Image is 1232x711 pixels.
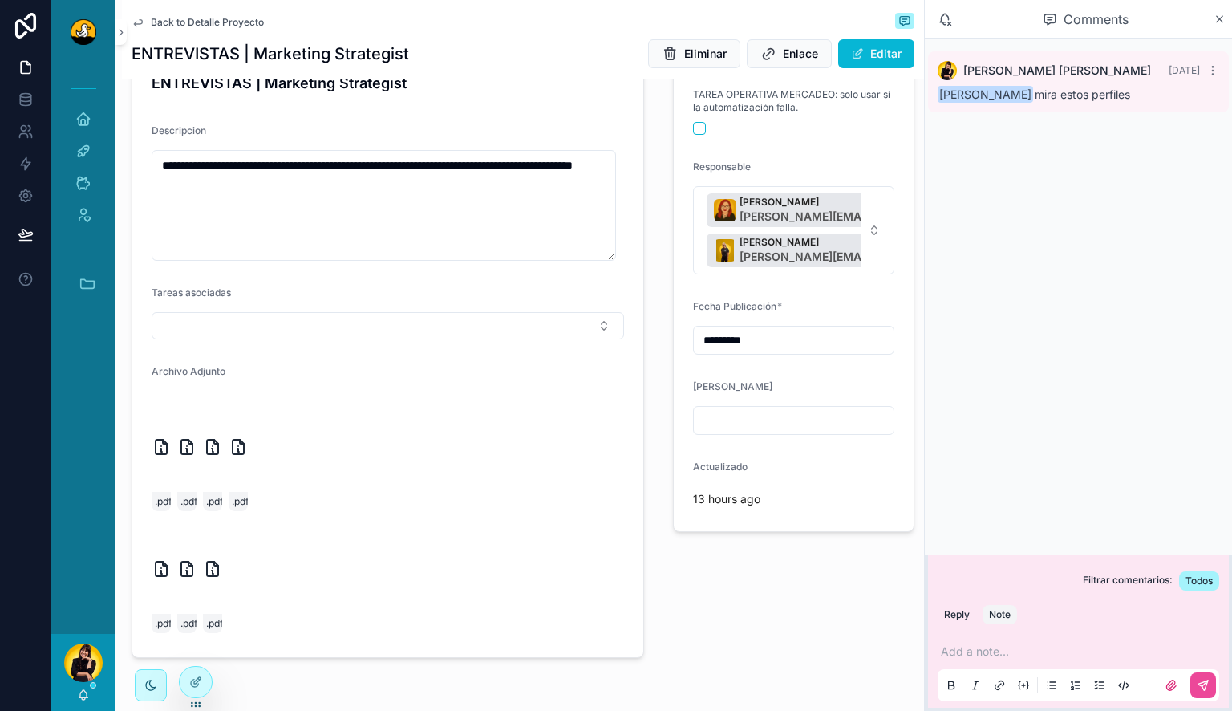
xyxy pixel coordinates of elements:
span: [PERSON_NAME][EMAIL_ADDRESS][DOMAIN_NAME] [740,209,996,225]
button: Note [983,605,1017,624]
span: Responsable [693,160,751,173]
button: Todos [1179,571,1219,591]
span: [PERSON_NAME] [693,380,772,392]
button: Select Button [152,312,624,339]
span: Descripcion [152,124,206,136]
span: .pdf [232,495,249,508]
button: Reply [938,605,976,624]
img: App logo [71,19,96,45]
button: Unselect 12 [707,234,1019,267]
span: TAREA OPERATIVA MERCADEO: solo usar si la automatización falla. [693,88,894,114]
span: [PERSON_NAME] [740,236,996,249]
span: [PERSON_NAME][EMAIL_ADDRESS][PERSON_NAME][DOMAIN_NAME] [740,249,996,265]
span: [PERSON_NAME] [938,86,1033,103]
span: .pdf [206,617,223,630]
span: Filtrar comentarios: [1083,574,1173,591]
button: Editar [838,39,914,68]
span: Actualizado [693,461,748,473]
span: Tareas asociadas [152,286,231,299]
span: [PERSON_NAME] [PERSON_NAME] [963,63,1151,79]
button: Eliminar [648,39,740,68]
span: Comments [1064,10,1129,29]
div: Note [989,608,1011,621]
span: Back to Detalle Proyecto [151,16,264,29]
h1: ENTREVISTAS | Marketing Strategist [132,43,409,65]
span: Archivo Adjunto [152,365,225,377]
span: .pdf [180,495,197,508]
span: .pdf [180,617,197,630]
span: .pdf [155,617,172,630]
button: Enlace [747,39,832,68]
span: [DATE] [1169,64,1200,76]
button: Unselect 15 [707,193,1019,227]
button: Select Button [693,186,894,274]
a: Back to Detalle Proyecto [132,16,264,29]
div: scrollable content [51,64,115,329]
span: Enlace [783,46,818,62]
span: [PERSON_NAME] [740,196,996,209]
span: Fecha Publicación [693,300,776,312]
p: 13 hours ago [693,491,760,507]
span: .pdf [206,495,223,508]
span: .pdf [155,495,172,508]
span: mira estos perfiles [938,87,1130,101]
h4: ENTREVISTAS | Marketing Strategist [152,72,624,94]
span: Eliminar [684,46,727,62]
